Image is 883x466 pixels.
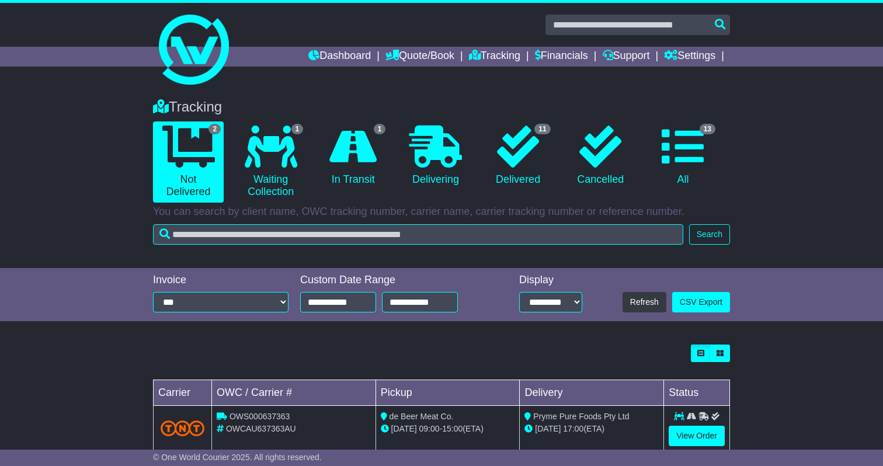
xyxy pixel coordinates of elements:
div: - (ETA) [381,423,515,435]
img: TNT_Domestic.png [161,420,204,436]
a: Support [603,47,650,67]
span: 15:00 [442,424,463,433]
a: 11 Delivered [483,121,554,190]
a: Dashboard [308,47,371,67]
div: (ETA) [524,423,659,435]
span: 09:00 [419,424,440,433]
a: Delivering [400,121,471,190]
a: Quote/Book [385,47,454,67]
a: View Order [669,426,725,446]
a: 13 All [648,121,718,190]
span: [DATE] [535,424,561,433]
td: Status [664,380,730,406]
div: Invoice [153,274,288,287]
button: Refresh [623,292,666,312]
a: Settings [664,47,715,67]
button: Search [689,224,730,245]
td: Carrier [154,380,212,406]
span: OWS000637363 [230,412,290,421]
td: Pickup [376,380,520,406]
td: Delivery [520,380,664,406]
span: 2 [208,124,221,134]
td: OWC / Carrier # [212,380,376,406]
p: You can search by client name, OWC tracking number, carrier name, carrier tracking number or refe... [153,206,730,218]
div: Display [519,274,582,287]
span: © One World Courier 2025. All rights reserved. [153,453,322,462]
span: 11 [534,124,550,134]
a: Financials [535,47,588,67]
a: CSV Export [672,292,730,312]
span: Pryme Pure Foods Pty Ltd [533,412,629,421]
a: 1 In Transit [318,121,388,190]
a: 2 Not Delivered [153,121,224,203]
a: Cancelled [565,121,636,190]
span: 13 [700,124,715,134]
span: OWCAU637363AU [226,424,296,433]
span: [DATE] [391,424,417,433]
span: 17:00 [563,424,583,433]
span: de Beer Meat Co. [390,412,454,421]
a: Tracking [469,47,520,67]
span: 1 [374,124,386,134]
span: 1 [291,124,304,134]
div: Custom Date Range [300,274,485,287]
div: Tracking [147,99,736,116]
a: 1 Waiting Collection [235,121,306,203]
